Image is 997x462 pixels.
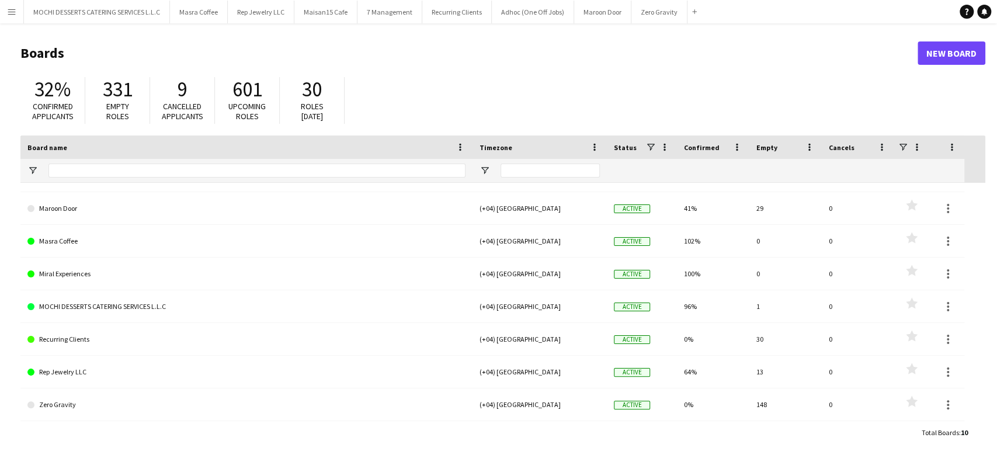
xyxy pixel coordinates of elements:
div: 0 [822,192,894,224]
div: 64% [677,356,749,388]
span: Active [614,368,650,377]
div: 0 [822,356,894,388]
div: 0% [677,323,749,355]
span: Active [614,335,650,344]
div: (+04) [GEOGRAPHIC_DATA] [473,356,607,388]
a: Miral Experiences [27,258,466,290]
span: 601 [232,77,262,102]
div: 100% [677,258,749,290]
span: Roles [DATE] [301,101,324,121]
button: 7 Management [357,1,422,23]
a: Zero Gravity [27,388,466,421]
button: Masra Coffee [170,1,228,23]
span: Empty [756,143,777,152]
button: Recurring Clients [422,1,492,23]
span: Active [614,303,650,311]
span: Active [614,204,650,213]
span: Confirmed [684,143,720,152]
div: (+04) [GEOGRAPHIC_DATA] [473,290,607,322]
div: 148 [749,388,822,421]
span: Upcoming roles [228,101,266,121]
span: Active [614,401,650,409]
a: Masra Coffee [27,225,466,258]
a: Recurring Clients [27,323,466,356]
div: 102% [677,225,749,257]
span: Total Boards [922,428,959,437]
div: 0 [822,290,894,322]
span: 9 [178,77,187,102]
span: Cancels [829,143,854,152]
button: Zero Gravity [631,1,687,23]
h1: Boards [20,44,918,62]
div: 41% [677,192,749,224]
div: 1 [749,290,822,322]
a: New Board [918,41,985,65]
button: Adhoc (One Off Jobs) [492,1,574,23]
span: Active [614,237,650,246]
span: Board name [27,143,67,152]
a: Maroon Door [27,192,466,225]
div: 0 [822,258,894,290]
div: : [922,421,968,444]
span: 30 [302,77,322,102]
div: (+04) [GEOGRAPHIC_DATA] [473,388,607,421]
button: Maisan15 Cafe [294,1,357,23]
a: Rep Jewelry LLC [27,356,466,388]
button: Maroon Door [574,1,631,23]
div: 0 [822,388,894,421]
div: 0 [749,258,822,290]
input: Board name Filter Input [48,164,466,178]
span: 32% [34,77,71,102]
div: (+04) [GEOGRAPHIC_DATA] [473,258,607,290]
span: Cancelled applicants [162,101,203,121]
div: 96% [677,290,749,322]
div: 0 [822,225,894,257]
span: Status [614,143,637,152]
div: (+04) [GEOGRAPHIC_DATA] [473,323,607,355]
button: Open Filter Menu [480,165,490,176]
span: Timezone [480,143,512,152]
span: 331 [103,77,133,102]
div: 29 [749,192,822,224]
button: Open Filter Menu [27,165,38,176]
span: Confirmed applicants [32,101,74,121]
button: MOCHI DESSERTS CATERING SERVICES L.L.C [24,1,170,23]
div: (+04) [GEOGRAPHIC_DATA] [473,192,607,224]
div: 30 [749,323,822,355]
a: MOCHI DESSERTS CATERING SERVICES L.L.C [27,290,466,323]
div: 0% [677,388,749,421]
div: 0 [749,225,822,257]
input: Timezone Filter Input [501,164,600,178]
div: 13 [749,356,822,388]
span: Active [614,270,650,279]
span: 10 [961,428,968,437]
span: Empty roles [106,101,129,121]
div: (+04) [GEOGRAPHIC_DATA] [473,225,607,257]
button: Rep Jewelry LLC [228,1,294,23]
div: 0 [822,323,894,355]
